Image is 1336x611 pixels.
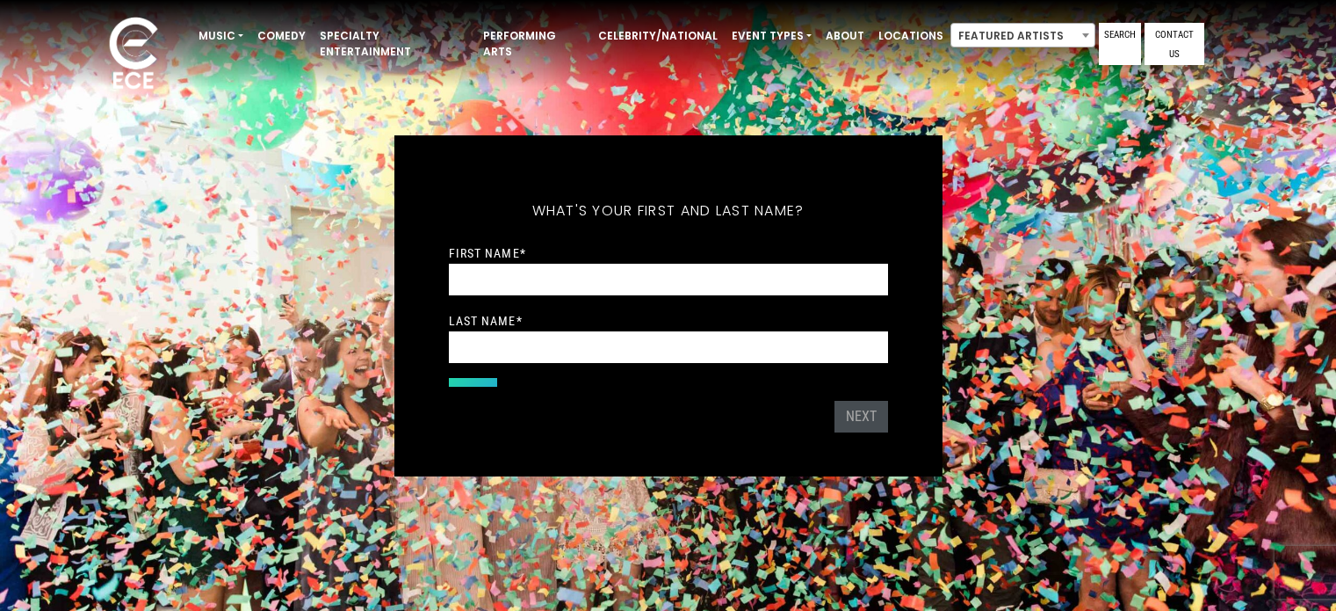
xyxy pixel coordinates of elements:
a: Contact Us [1145,23,1204,65]
a: Event Types [725,21,819,51]
label: First Name [449,245,526,261]
span: Featured Artists [950,23,1095,47]
a: Performing Arts [476,21,591,67]
a: About [819,21,871,51]
a: Locations [871,21,950,51]
a: Celebrity/National [591,21,725,51]
span: Featured Artists [951,24,1094,48]
img: ece_new_logo_whitev2-1.png [90,12,177,98]
h5: What's your first and last name? [449,179,888,243]
a: Comedy [250,21,313,51]
label: Last Name [449,313,523,329]
a: Search [1099,23,1141,65]
a: Specialty Entertainment [313,21,476,67]
a: Music [191,21,250,51]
